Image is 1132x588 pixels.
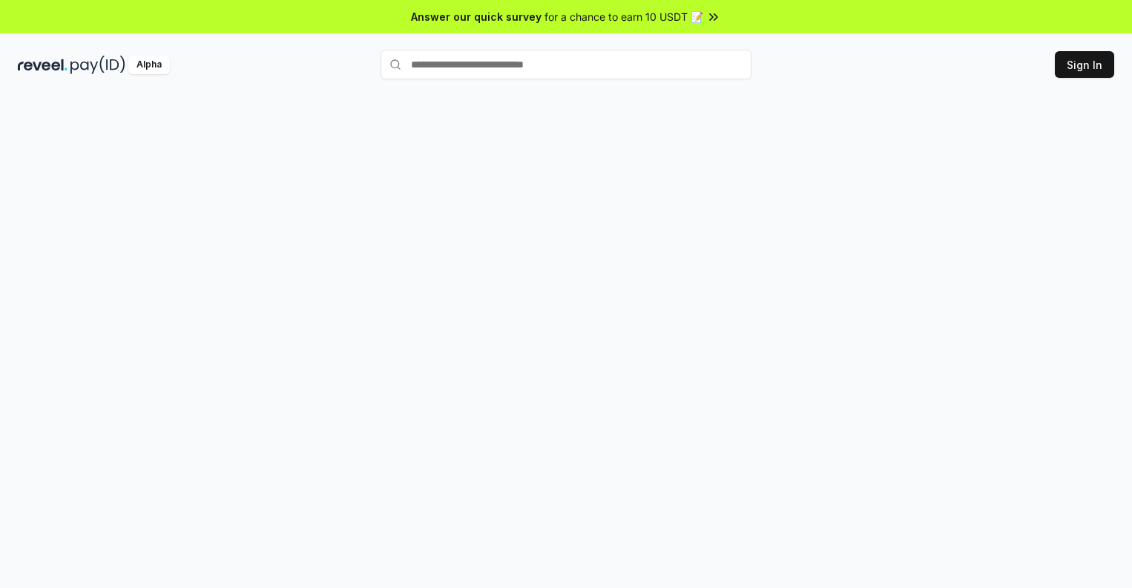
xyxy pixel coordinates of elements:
[411,9,542,24] span: Answer our quick survey
[1055,51,1114,78] button: Sign In
[544,9,703,24] span: for a chance to earn 10 USDT 📝
[70,56,125,74] img: pay_id
[18,56,68,74] img: reveel_dark
[128,56,170,74] div: Alpha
